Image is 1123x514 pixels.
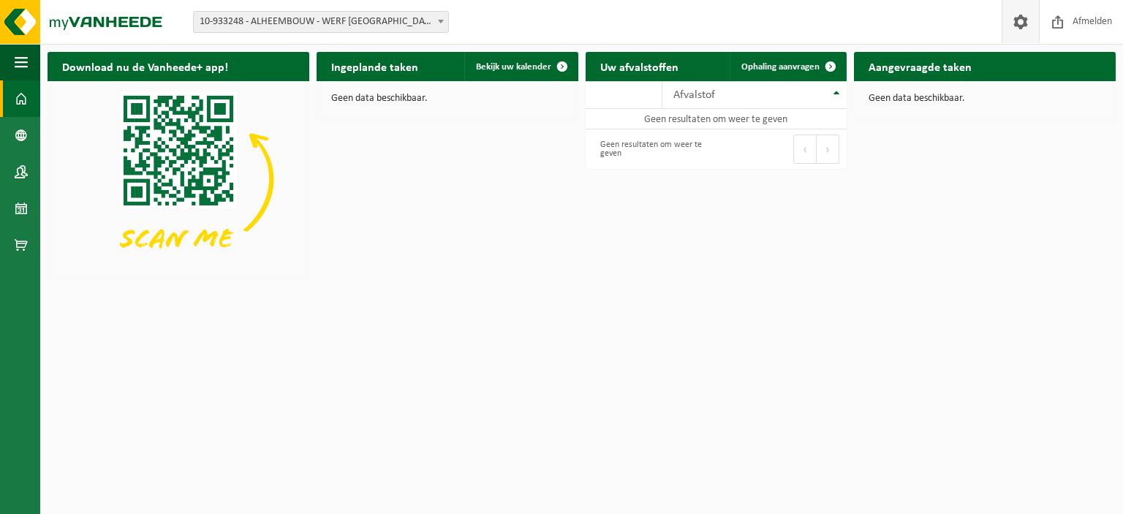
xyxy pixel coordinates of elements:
[331,94,564,104] p: Geen data beschikbaar.
[741,62,820,72] span: Ophaling aanvragen
[317,52,433,80] h2: Ingeplande taken
[817,135,839,164] button: Next
[464,52,577,81] a: Bekijk uw kalender
[48,52,243,80] h2: Download nu de Vanheede+ app!
[194,12,448,32] span: 10-933248 - ALHEEMBOUW - WERF KASTEEL ELVERDINGE WAB2583 - ELVERDINGE
[193,11,449,33] span: 10-933248 - ALHEEMBOUW - WERF KASTEEL ELVERDINGE WAB2583 - ELVERDINGE
[730,52,845,81] a: Ophaling aanvragen
[593,133,709,165] div: Geen resultaten om weer te geven
[476,62,551,72] span: Bekijk uw kalender
[48,81,309,277] img: Download de VHEPlus App
[869,94,1101,104] p: Geen data beschikbaar.
[854,52,986,80] h2: Aangevraagde taken
[793,135,817,164] button: Previous
[586,52,693,80] h2: Uw afvalstoffen
[673,89,715,101] span: Afvalstof
[586,109,847,129] td: Geen resultaten om weer te geven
